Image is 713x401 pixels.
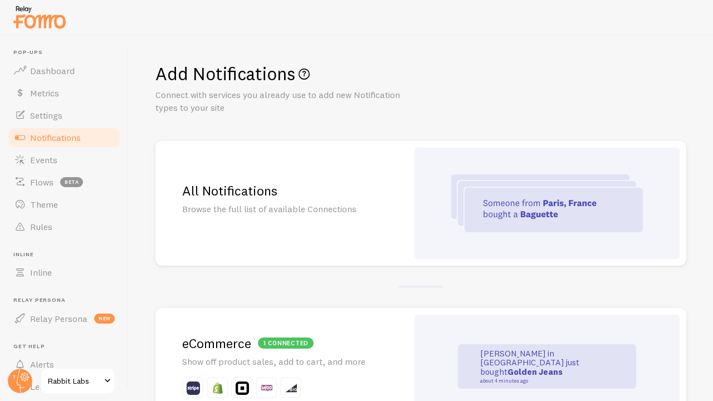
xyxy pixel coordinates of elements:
[30,87,59,99] span: Metrics
[7,104,121,126] a: Settings
[30,359,54,370] span: Alerts
[480,349,592,384] p: [PERSON_NAME] in [GEOGRAPHIC_DATA] just bought
[30,132,81,143] span: Notifications
[12,3,67,31] img: fomo-relay-logo-orange.svg
[155,89,423,114] p: Connect with services you already use to add new Notification types to your site
[211,382,224,395] img: fomo_icons_shopify.svg
[7,353,121,375] a: Alerts
[60,177,83,187] span: beta
[7,171,121,193] a: Flows beta
[7,193,121,216] a: Theme
[30,199,58,210] span: Theme
[187,382,200,395] img: fomo_icons_stripe.svg
[30,221,52,232] span: Rules
[155,141,686,266] a: All Notifications Browse the full list of available Connections
[30,110,62,121] span: Settings
[7,82,121,104] a: Metrics
[155,62,686,85] h1: Add Notifications
[30,267,52,278] span: Inline
[30,154,57,165] span: Events
[7,216,121,238] a: Rules
[7,126,121,149] a: Notifications
[7,261,121,283] a: Inline
[480,378,588,384] small: about 4 minutes ago
[7,149,121,171] a: Events
[13,343,121,350] span: Get Help
[260,382,274,395] img: fomo_icons_woo_commerce.svg
[451,174,643,232] img: all-integrations.svg
[13,297,121,304] span: Relay Persona
[30,177,53,188] span: Flows
[94,314,115,324] span: new
[182,182,381,199] h2: All Notifications
[13,251,121,258] span: Inline
[507,366,563,377] strong: Golden Jeans
[30,65,75,76] span: Dashboard
[40,368,115,394] a: Rabbit Labs
[182,355,381,368] p: Show off product sales, add to cart, and more
[182,203,381,216] p: Browse the full list of available Connections
[13,49,121,56] span: Pop-ups
[182,335,381,352] h2: eCommerce
[30,313,87,324] span: Relay Persona
[236,382,249,395] img: fomo_icons_square.svg
[258,338,314,349] div: 1 connected
[48,374,101,388] span: Rabbit Labs
[285,382,298,395] img: fomo_icons_big_commerce.svg
[7,60,121,82] a: Dashboard
[7,307,121,330] a: Relay Persona new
